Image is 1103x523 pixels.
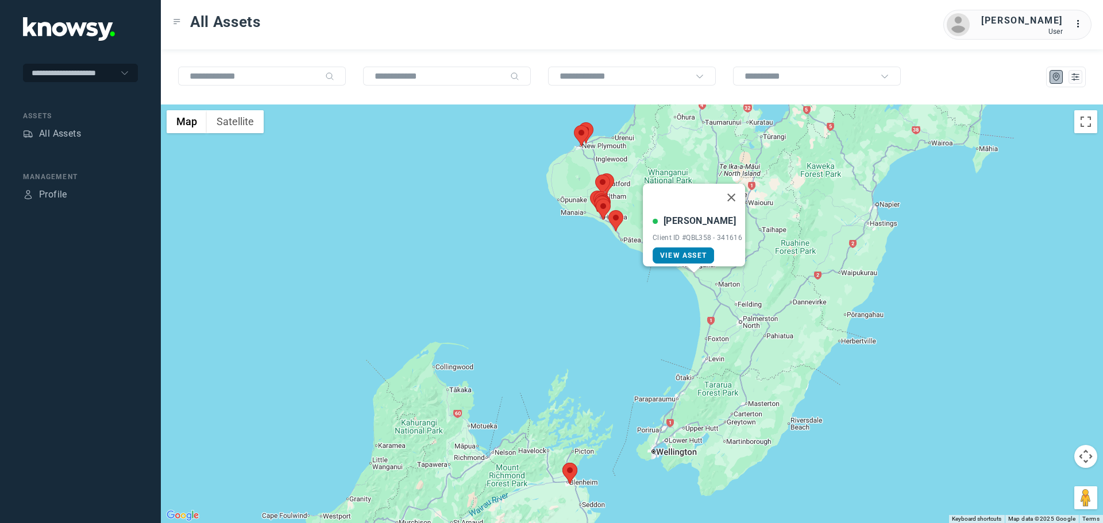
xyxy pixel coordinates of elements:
button: Show satellite imagery [207,110,264,133]
button: Show street map [167,110,207,133]
img: Application Logo [23,17,115,41]
div: Assets [23,111,138,121]
div: List [1070,72,1081,82]
button: Close [718,184,745,211]
div: Search [325,72,334,81]
a: ProfileProfile [23,188,67,202]
span: View Asset [660,251,707,259]
button: Map camera controls [1074,445,1097,468]
div: All Assets [39,127,81,141]
button: Toggle fullscreen view [1074,110,1097,133]
div: Toggle Menu [173,18,181,26]
div: Management [23,172,138,182]
button: Keyboard shortcuts [952,515,1001,523]
button: Drag Pegman onto the map to open Street View [1074,486,1097,509]
tspan: ... [1075,20,1086,28]
div: Search [510,72,519,81]
div: Profile [23,189,33,200]
a: Terms (opens in new tab) [1082,516,1100,522]
div: Client ID #QBL358 - 341616 [653,234,742,242]
div: [PERSON_NAME] [981,14,1063,28]
a: View Asset [653,247,714,264]
div: : [1074,17,1088,31]
div: User [981,28,1063,36]
span: All Assets [190,11,261,32]
a: Open this area in Google Maps (opens a new window) [164,508,202,523]
a: AssetsAll Assets [23,127,81,141]
img: avatar.png [947,13,970,36]
span: Map data ©2025 Google [1008,516,1075,522]
div: Assets [23,129,33,139]
div: Map [1051,72,1062,82]
div: [PERSON_NAME] [664,214,736,228]
img: Google [164,508,202,523]
div: Profile [39,188,67,202]
div: : [1074,17,1088,33]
